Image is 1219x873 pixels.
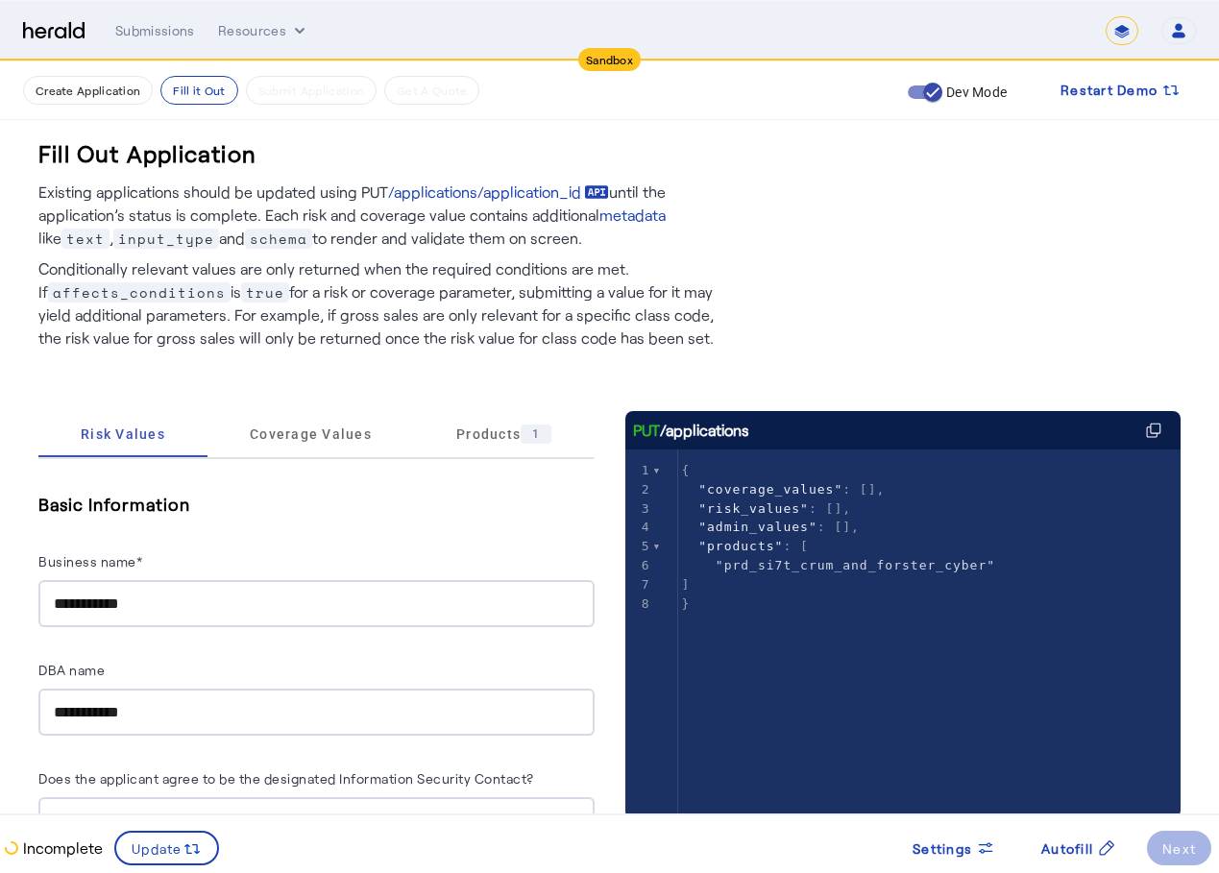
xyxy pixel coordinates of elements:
[625,537,653,556] div: 5
[682,596,691,611] span: }
[682,501,852,516] span: : [],
[23,22,85,40] img: Herald Logo
[114,831,219,865] button: Update
[81,427,165,441] span: Risk Values
[625,594,653,614] div: 8
[38,553,142,570] label: Business name*
[682,482,886,497] span: : [],
[716,558,995,572] span: "prd_si7t_crum_and_forster_cyber"
[246,76,377,105] button: Submit Application
[38,181,723,250] p: Existing applications should be updated using PUT until the application’s status is complete. Eac...
[38,490,595,519] h5: Basic Information
[633,419,660,442] span: PUT
[578,48,641,71] div: Sandbox
[384,76,479,105] button: Get A Quote
[23,76,153,105] button: Create Application
[913,838,972,859] span: Settings
[521,424,551,444] div: 1
[38,662,105,678] label: DBA name
[698,539,783,553] span: "products"
[61,229,110,249] span: text
[19,837,103,860] p: Incomplete
[113,229,219,249] span: input_type
[250,427,372,441] span: Coverage Values
[1061,79,1158,102] span: Restart Demo
[625,499,653,519] div: 3
[625,518,653,537] div: 4
[633,419,749,442] div: /applications
[625,575,653,594] div: 7
[38,138,256,169] h3: Fill Out Application
[241,282,289,303] span: true
[599,204,666,227] a: metadata
[1045,73,1196,108] button: Restart Demo
[115,21,195,40] div: Submissions
[625,556,653,575] div: 6
[1026,831,1132,865] button: Autofill
[48,282,231,303] span: affects_conditions
[682,577,691,592] span: ]
[456,424,551,444] span: Products
[54,811,79,829] span: yes
[388,181,609,204] a: /applications/application_id
[682,539,810,553] span: : [
[682,520,860,534] span: : [],
[897,831,1011,865] button: Settings
[625,480,653,499] div: 2
[38,770,534,787] label: Does the applicant agree to be the designated Information Security Contact?
[625,461,653,480] div: 1
[245,229,312,249] span: schema
[160,76,237,105] button: Fill it Out
[38,250,723,350] p: Conditionally relevant values are only returned when the required conditions are met. If is for a...
[698,501,809,516] span: "risk_values"
[942,83,1007,102] label: Dev Mode
[682,463,691,477] span: {
[218,21,309,40] button: Resources dropdown menu
[698,520,817,534] span: "admin_values"
[698,482,842,497] span: "coverage_values"
[1041,838,1093,859] span: Autofill
[132,838,183,859] span: Update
